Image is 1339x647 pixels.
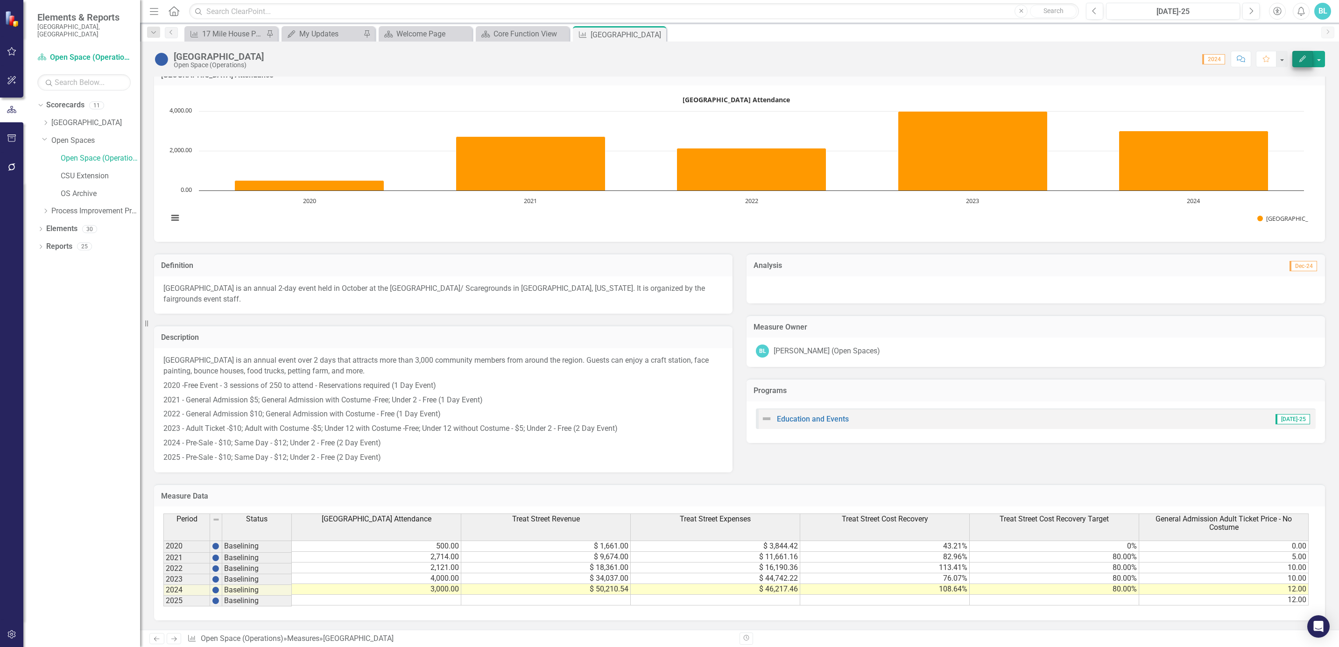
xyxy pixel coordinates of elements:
svg: Interactive chart [163,92,1309,232]
small: [GEOGRAPHIC_DATA], [GEOGRAPHIC_DATA] [37,23,131,38]
span: Free Event - 3 sessions of 250 to attend - Reservations required (1 Day Event) [184,381,436,390]
td: 80.00% [970,552,1139,563]
h3: Analysis [754,261,1036,270]
td: 10.00 [1139,573,1309,584]
div: [GEOGRAPHIC_DATA] [323,634,394,643]
div: » » [187,633,733,644]
img: BgCOk07PiH71IgAAAABJRU5ErkJggg== [212,586,219,594]
div: [GEOGRAPHIC_DATA] [174,51,264,62]
td: 4,000.00 [292,573,461,584]
td: 3,000.00 [292,584,461,595]
a: 17 Mile House Programming [187,28,264,40]
td: Baselining [222,574,292,585]
td: 500.00 [292,541,461,552]
td: Baselining [222,553,292,563]
h3: Description [161,333,726,342]
td: $ 34,037.00 [461,573,631,584]
td: $ 11,661.16 [631,552,800,563]
span: Treat Street Cost Recovery [842,515,928,523]
span: Dec-24 [1290,261,1317,271]
td: 5.00 [1139,552,1309,563]
div: 17 Mile House Programming [202,28,264,40]
a: Open Space (Operations) [37,52,131,63]
button: [DATE]-25 [1106,3,1240,20]
td: $ 16,190.36 [631,563,800,573]
h3: Measure Data [161,492,1318,500]
td: $ 1,661.00 [461,541,631,552]
text: 0.00 [181,185,192,194]
text: [GEOGRAPHIC_DATA] Attendance [683,95,790,104]
span: Period [176,515,197,523]
a: Core Function View [478,28,567,40]
h3: Programs [754,387,1318,395]
img: BgCOk07PiH71IgAAAABJRU5ErkJggg== [212,554,219,562]
td: $ 18,361.00 [461,563,631,573]
span: Elements & Reports [37,12,131,23]
span: 2023 - Adult Ticket -$10; Adult with Costume -$5; Under 12 with Costume -Free; Under 12 without C... [163,424,618,433]
td: 0% [970,541,1139,552]
td: 2025 [163,596,210,606]
td: 2,121.00 [292,563,461,573]
button: View chart menu, Treat Street Attendance [169,211,182,224]
td: 80.00% [970,573,1139,584]
td: 2023 [163,574,210,585]
div: BL [756,345,769,358]
div: 30 [82,225,97,233]
td: 80.00% [970,584,1139,595]
td: 43.21% [800,541,970,552]
a: Open Space (Operations) [61,153,140,164]
a: Open Spaces [51,135,140,146]
div: [PERSON_NAME] (Open Spaces) [774,346,880,357]
button: Search [1030,5,1077,18]
span: 2024 [1202,54,1225,64]
a: OS Archive [61,189,140,199]
text: 2020 [303,197,316,205]
div: [DATE]-25 [1109,6,1237,17]
button: Show Treat Street [1257,214,1300,222]
td: 76.07% [800,573,970,584]
span: 2022 - General Admission $10; General Admission with Costume - Free (1 Day Event) [163,409,441,418]
span: Treat Street Revenue [512,515,580,523]
a: Education and Events [777,415,849,423]
span: 2024 - Pre-Sale - $10; Same Day - $12; Under 2 - Free (2 Day Event) [163,438,381,447]
a: CSU Extension [61,171,140,182]
p: 2020 - [163,379,723,393]
input: Search Below... [37,74,131,91]
td: Baselining [222,541,292,553]
td: 82.96% [800,552,970,563]
path: 2023, 4,000. Treat Street. [898,112,1048,191]
h3: [GEOGRAPHIC_DATA] Attendance [161,71,1318,79]
td: 108.64% [800,584,970,595]
div: Open Intercom Messenger [1307,615,1330,638]
img: ClearPoint Strategy [5,11,21,27]
img: BgCOk07PiH71IgAAAABJRU5ErkJggg== [212,565,219,572]
img: Baselining [154,52,169,67]
td: $ 9,674.00 [461,552,631,563]
div: 11 [89,101,104,109]
p: [GEOGRAPHIC_DATA] is an annual event over 2 days that attracts more than 3,000 community members ... [163,355,723,379]
img: BgCOk07PiH71IgAAAABJRU5ErkJggg== [212,542,219,550]
input: Search ClearPoint... [189,3,1079,20]
td: 2020 [163,541,210,553]
td: 10.00 [1139,563,1309,573]
a: Elements [46,224,78,234]
div: 25 [77,243,92,251]
span: 2021 - General Admission $5; General Admission with Costume -Free; Under 2 - Free (1 Day Event) [163,395,483,404]
a: Process Improvement Program [51,206,140,217]
span: [GEOGRAPHIC_DATA] Attendance [322,515,431,523]
a: Scorecards [46,100,85,111]
span: General Admission Adult Ticket Price - No Costume [1141,515,1306,531]
span: Search [1043,7,1064,14]
path: 2020, 500. Treat Street. [235,181,384,191]
td: $ 44,742.22 [631,573,800,584]
img: BgCOk07PiH71IgAAAABJRU5ErkJggg== [212,597,219,605]
span: Treat Street Expenses [680,515,751,523]
a: Measures [287,634,319,643]
img: 8DAGhfEEPCf229AAAAAElFTkSuQmCC [212,516,220,523]
td: $ 46,217.46 [631,584,800,595]
button: BL [1314,3,1331,20]
td: 2021 [163,553,210,563]
span: Status [246,515,268,523]
td: Baselining [222,596,292,606]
